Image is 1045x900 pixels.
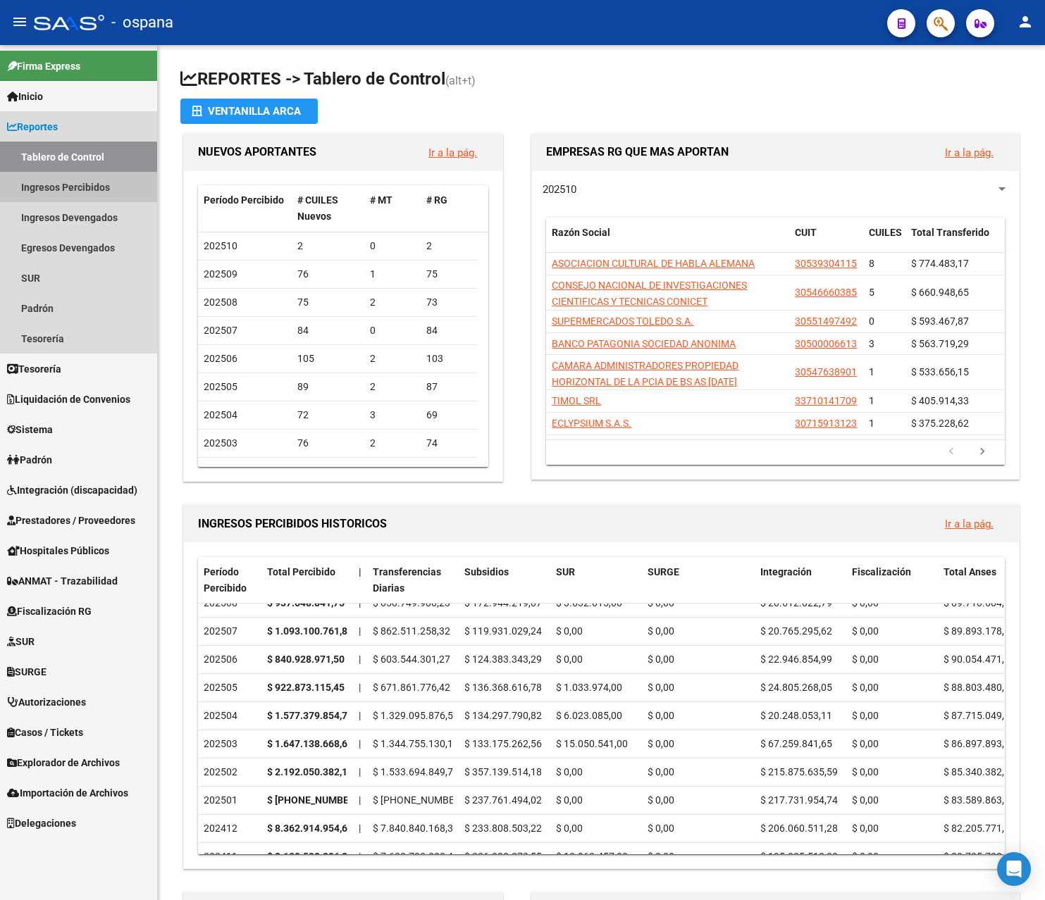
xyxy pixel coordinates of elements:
[760,654,832,665] span: $ 22.946.854,99
[7,361,61,377] span: Tesorería
[297,238,359,254] div: 2
[267,566,335,577] span: Total Percibido
[204,764,256,780] div: 202502
[426,463,471,480] div: 63
[204,325,237,336] span: 202507
[267,597,345,608] strong: $ 937.648.841,75
[911,315,969,327] span: $ 593.467,87
[552,395,601,406] span: TIMOL SRL
[944,794,1015,806] span: $ 83.589.863,31
[852,738,879,749] span: $ 0,00
[267,738,353,749] strong: $ 1.647.138.668,62
[648,851,674,862] span: $ 0,00
[556,710,622,721] span: $ 6.023.085,00
[7,755,120,770] span: Explorador de Archivos
[464,682,542,693] span: $ 136.368.616,78
[373,710,459,721] span: $ 1.329.095.876,57
[359,710,361,721] span: |
[464,654,542,665] span: $ 124.383.343,29
[648,625,674,637] span: $ 0,00
[373,682,450,693] span: $ 671.861.776,42
[370,266,415,282] div: 1
[552,227,610,238] span: Razón Social
[464,766,542,777] span: $ 357.139.514,18
[552,280,747,307] span: CONSEJO NACIONAL DE INVESTIGACIONES CIENTIFICAS Y TECNICAS CONICET
[373,766,459,777] span: $ 1.533.694.849,78
[464,851,542,862] span: $ 226.080.273,55
[944,851,1015,862] span: $ 80.735.722,98
[760,766,838,777] span: $ 215.875.635,59
[180,68,1022,92] h1: REPORTES -> Tablero de Control
[370,407,415,423] div: 3
[552,315,693,327] span: SUPERMERCADOS TOLEDO S.A.
[373,794,477,806] span: $ [PHONE_NUMBER],37
[789,218,863,264] datatable-header-cell: CUIT
[997,852,1031,886] div: Open Intercom Messenger
[297,351,359,367] div: 105
[760,597,832,608] span: $ 20.612.022,79
[359,823,361,834] span: |
[552,338,736,349] span: BANCO PATAGONIA SOCIEDAD ANONIMA
[556,823,583,834] span: $ 0,00
[267,625,353,637] strong: $ 1.093.100.761,89
[869,227,902,238] span: CUILES
[852,625,879,637] span: $ 0,00
[760,738,832,749] span: $ 67.259.841,65
[421,185,477,232] datatable-header-cell: # RG
[869,338,874,349] span: 3
[464,597,542,608] span: $ 172.944.219,07
[648,566,679,577] span: SURGE
[795,315,857,327] span: 30551497492
[944,566,996,577] span: Total Anses
[464,823,542,834] span: $ 233.808.503,22
[204,353,237,364] span: 202506
[760,625,832,637] span: $ 20.765.295,62
[267,851,353,862] strong: $ 8.139.598.286,27
[846,557,938,604] datatable-header-cell: Fiscalización
[556,597,622,608] span: $ 3.632.015,00
[7,452,52,468] span: Padrón
[204,381,237,392] span: 202505
[204,465,237,477] span: 202502
[911,418,969,429] span: $ 375.228,62
[426,194,447,206] span: # RG
[556,851,628,862] span: $ 13.963.457,00
[359,851,361,862] span: |
[795,258,857,269] span: 30539304115
[869,315,874,327] span: 0
[552,360,738,387] span: CAMARA ADMINISTRADORES PROPIEDAD HORIZONTAL DE LA PCIA DE BS AS [DATE]
[556,738,628,749] span: $ 15.050.541,00
[204,595,256,611] div: 202508
[373,625,450,637] span: $ 862.511.258,32
[944,766,1015,777] span: $ 85.340.382,61
[938,444,965,460] a: go to previous page
[297,379,359,395] div: 89
[552,418,631,429] span: ECLYPSIUM S.A.S.
[760,682,832,693] span: $ 24.805.268,05
[556,766,583,777] span: $ 0,00
[945,146,994,159] a: Ir a la pág.
[648,597,674,608] span: $ 0,00
[373,738,459,749] span: $ 1.344.755.130,15
[852,823,879,834] span: $ 0,00
[969,444,996,460] a: go to next page
[7,89,43,104] span: Inicio
[297,463,359,480] div: 65
[911,287,969,298] span: $ 660.948,65
[353,557,367,604] datatable-header-cell: |
[944,597,1015,608] span: $ 89.710.604,66
[297,294,359,311] div: 75
[428,146,477,159] a: Ir a la pág.
[550,557,642,604] datatable-header-cell: SUR
[267,654,345,665] strong: $ 840.928.971,50
[359,738,361,749] span: |
[7,664,47,680] span: SURGE
[370,323,415,339] div: 0
[648,654,674,665] span: $ 0,00
[370,294,415,311] div: 2
[204,623,256,639] div: 202507
[359,682,361,693] span: |
[204,409,237,420] span: 202504
[7,725,83,740] span: Casos / Tickets
[204,820,256,837] div: 202412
